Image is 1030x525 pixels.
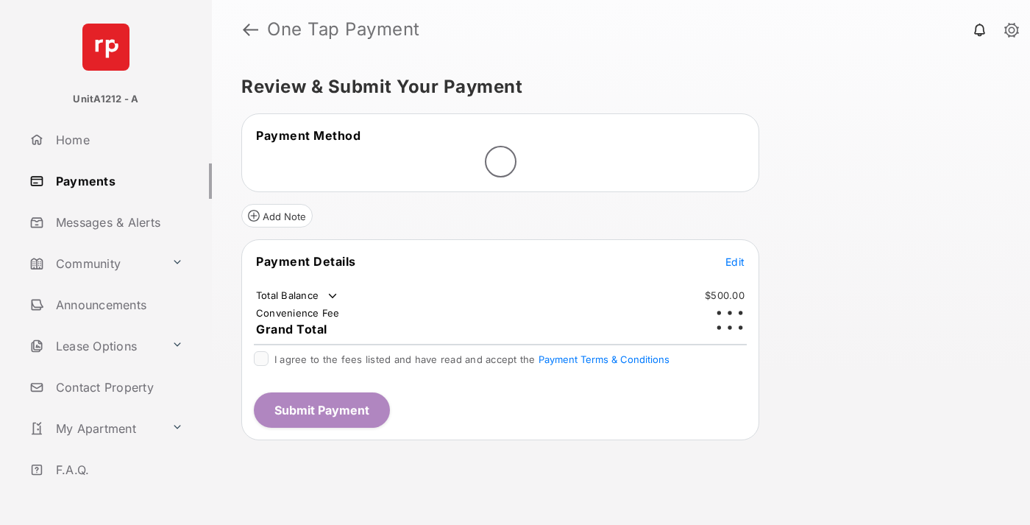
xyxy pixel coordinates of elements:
[704,289,745,302] td: $500.00
[73,92,138,107] p: UnitA1212 - A
[241,204,313,228] button: Add Note
[274,353,669,365] span: I agree to the fees listed and have read and accept the
[241,78,989,96] h5: Review & Submit Your Payment
[24,370,212,405] a: Contact Property
[24,452,212,487] a: F.A.Q.
[539,353,669,365] button: I agree to the fees listed and have read and accept the
[24,411,166,446] a: My Apartment
[256,254,356,269] span: Payment Details
[24,163,212,199] a: Payments
[255,289,340,303] td: Total Balance
[82,24,129,71] img: svg+xml;base64,PHN2ZyB4bWxucz0iaHR0cDovL3d3dy53My5vcmcvMjAwMC9zdmciIHdpZHRoPSI2NCIgaGVpZ2h0PSI2NC...
[24,328,166,364] a: Lease Options
[254,392,390,428] button: Submit Payment
[24,287,212,323] a: Announcements
[267,21,420,38] strong: One Tap Payment
[24,246,166,281] a: Community
[255,306,341,320] td: Convenience Fee
[24,205,212,240] a: Messages & Alerts
[725,254,745,269] button: Edit
[24,122,212,158] a: Home
[256,322,327,337] span: Grand Total
[725,256,745,268] span: Edit
[256,128,360,143] span: Payment Method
